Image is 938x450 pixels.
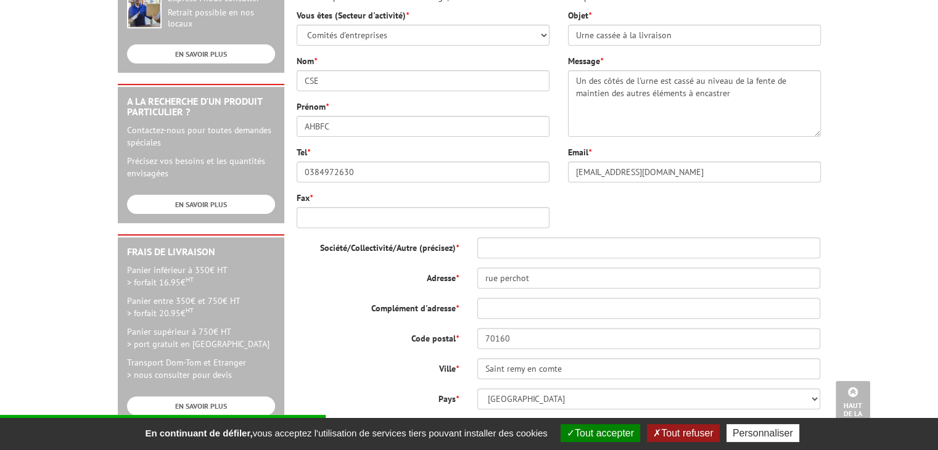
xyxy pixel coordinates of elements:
[127,325,275,350] p: Panier supérieur à 750€ HT
[127,396,275,415] a: EN SAVOIR PLUS
[568,9,591,22] label: Objet
[836,381,870,432] a: Haut de la page
[127,44,275,63] a: EN SAVOIR PLUS
[127,124,275,149] p: Contactez-nous pour toutes demandes spéciales
[297,55,317,67] label: Nom
[127,369,232,380] span: > nous consulter pour devis
[186,275,194,284] sup: HT
[127,295,275,319] p: Panier entre 350€ et 750€ HT
[127,195,275,214] a: EN SAVOIR PLUS
[647,424,719,442] button: Tout refuser
[561,424,640,442] button: Tout accepter
[139,428,553,438] span: vous acceptez l'utilisation de services tiers pouvant installer des cookies
[287,328,468,345] label: Code postal
[127,308,194,319] span: > forfait 20.95€
[287,268,468,284] label: Adresse
[287,388,468,405] label: Pays
[287,298,468,314] label: Complément d'adresse
[186,306,194,314] sup: HT
[297,146,310,158] label: Tel
[568,55,603,67] label: Message
[168,7,275,30] div: Retrait possible en nos locaux
[297,100,329,113] label: Prénom
[726,424,799,442] button: Personnaliser (fenêtre modale)
[568,146,591,158] label: Email
[127,356,275,381] p: Transport Dom-Tom et Etranger
[287,237,468,254] label: Société/Collectivité/Autre (précisez)
[127,277,194,288] span: > forfait 16.95€
[127,247,275,258] h2: Frais de Livraison
[127,96,275,118] h2: A la recherche d'un produit particulier ?
[297,192,313,204] label: Fax
[127,264,275,288] p: Panier inférieur à 350€ HT
[297,9,409,22] label: Vous êtes (Secteur d'activité)
[127,155,275,179] p: Précisez vos besoins et les quantités envisagées
[145,428,252,438] strong: En continuant de défiler,
[127,338,269,350] span: > port gratuit en [GEOGRAPHIC_DATA]
[287,358,468,375] label: Ville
